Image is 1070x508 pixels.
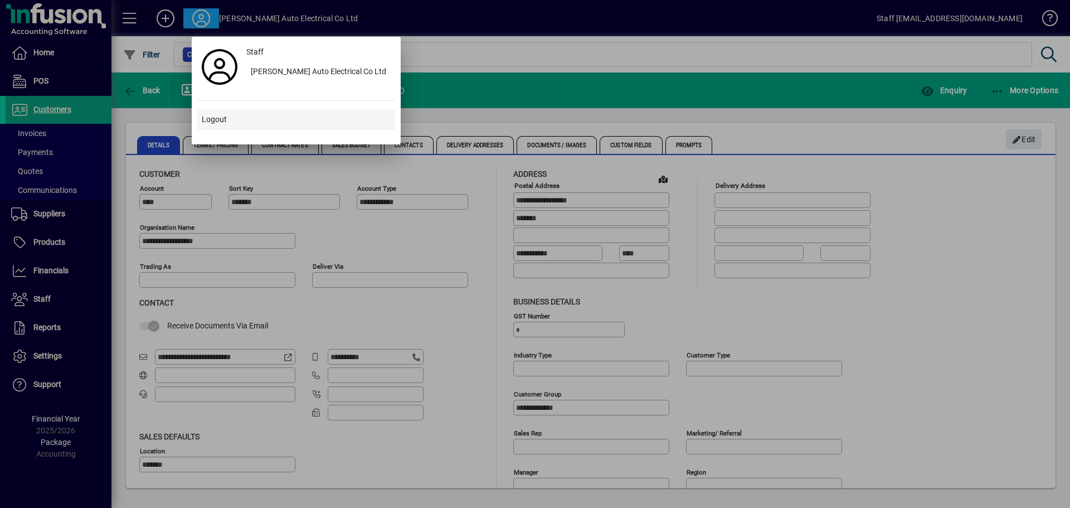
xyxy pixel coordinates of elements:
button: [PERSON_NAME] Auto Electrical Co Ltd [242,62,395,83]
button: Logout [197,110,395,130]
a: Profile [197,57,242,77]
span: Staff [246,46,264,58]
a: Staff [242,42,395,62]
span: Logout [202,114,227,125]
